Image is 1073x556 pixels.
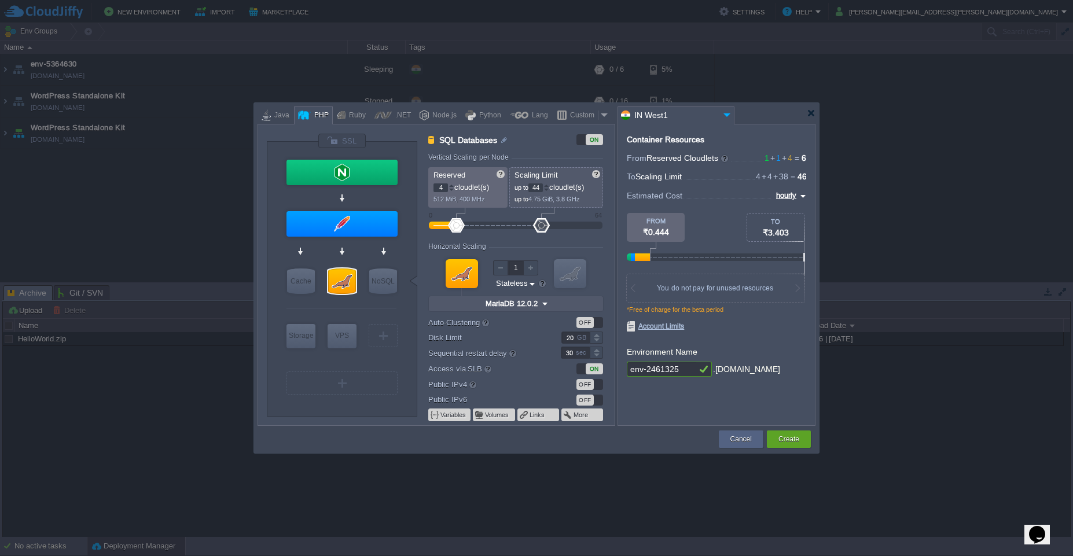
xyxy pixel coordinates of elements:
div: Load Balancer [286,160,398,185]
span: Estimated Cost [627,189,682,202]
label: Sequential restart delay [428,347,546,359]
label: Access via SLB [428,362,546,375]
span: + [760,172,767,181]
span: + [781,153,788,163]
div: NoSQL [369,268,397,294]
button: Volumes [485,410,510,419]
div: SQL Databases [328,268,356,294]
p: cloudlet(s) [433,180,504,192]
div: OFF [576,379,594,390]
span: From [627,153,646,163]
div: Create New Layer [369,324,398,347]
div: VPS [328,324,357,347]
label: Public IPv4 [428,378,546,391]
span: = [792,153,802,163]
button: Cancel [730,433,752,445]
div: 0 [429,212,432,219]
span: Account Limits [627,321,684,332]
div: Storage [286,324,315,347]
span: 1 [765,153,769,163]
span: Reserved [433,171,465,179]
div: Storage Containers [286,324,315,348]
span: 38 [772,172,788,181]
div: Node.js [429,107,457,124]
button: Variables [440,410,467,419]
div: Java [271,107,289,124]
span: ₹3.403 [763,228,789,237]
div: PHP [311,107,329,124]
div: Ruby [346,107,366,124]
div: Python [476,107,501,124]
div: Create New Layer [286,371,398,395]
span: Scaling Limit [635,172,682,181]
span: 4 [760,172,772,181]
span: 46 [798,172,807,181]
div: 64 [595,212,602,219]
span: up to [515,196,528,202]
span: Scaling Limit [515,171,558,179]
span: = [788,172,798,181]
iframe: chat widget [1024,510,1061,544]
span: + [769,153,776,163]
div: NoSQL Databases [369,268,397,294]
label: Environment Name [627,347,697,356]
div: Application Servers [286,211,398,237]
span: up to [515,184,528,191]
div: .[DOMAIN_NAME] [713,362,780,377]
div: ON [586,363,603,374]
div: TO [747,218,804,225]
span: 6 [802,153,806,163]
label: Disk Limit [428,332,546,344]
span: 512 MiB, 400 MHz [433,196,485,202]
span: + [772,172,779,181]
div: OFF [576,317,594,328]
div: Horizontal Scaling [428,242,489,251]
span: 1 [769,153,781,163]
div: FROM [627,218,685,224]
div: Elastic VPS [328,324,357,348]
span: To [627,172,635,181]
button: Links [530,410,546,419]
div: Custom [567,107,598,124]
div: Cache [287,268,315,294]
label: Auto-Clustering [428,316,546,329]
span: 4.75 GiB, 3.8 GHz [528,196,580,202]
span: 4 [781,153,792,163]
button: Create [778,433,799,445]
span: ₹0.444 [643,227,669,237]
div: sec [576,347,589,358]
div: *Free of charge for the beta period [627,306,806,321]
p: cloudlet(s) [515,180,599,192]
div: ON [586,134,603,145]
div: Container Resources [627,135,704,144]
button: More [574,410,589,419]
div: OFF [576,395,594,406]
div: .NET [392,107,411,124]
label: Public IPv6 [428,393,546,406]
span: 4 [756,172,760,181]
div: Vertical Scaling per Node [428,153,512,161]
span: Reserved Cloudlets [646,153,729,163]
div: GB [577,332,589,343]
div: Lang [528,107,548,124]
